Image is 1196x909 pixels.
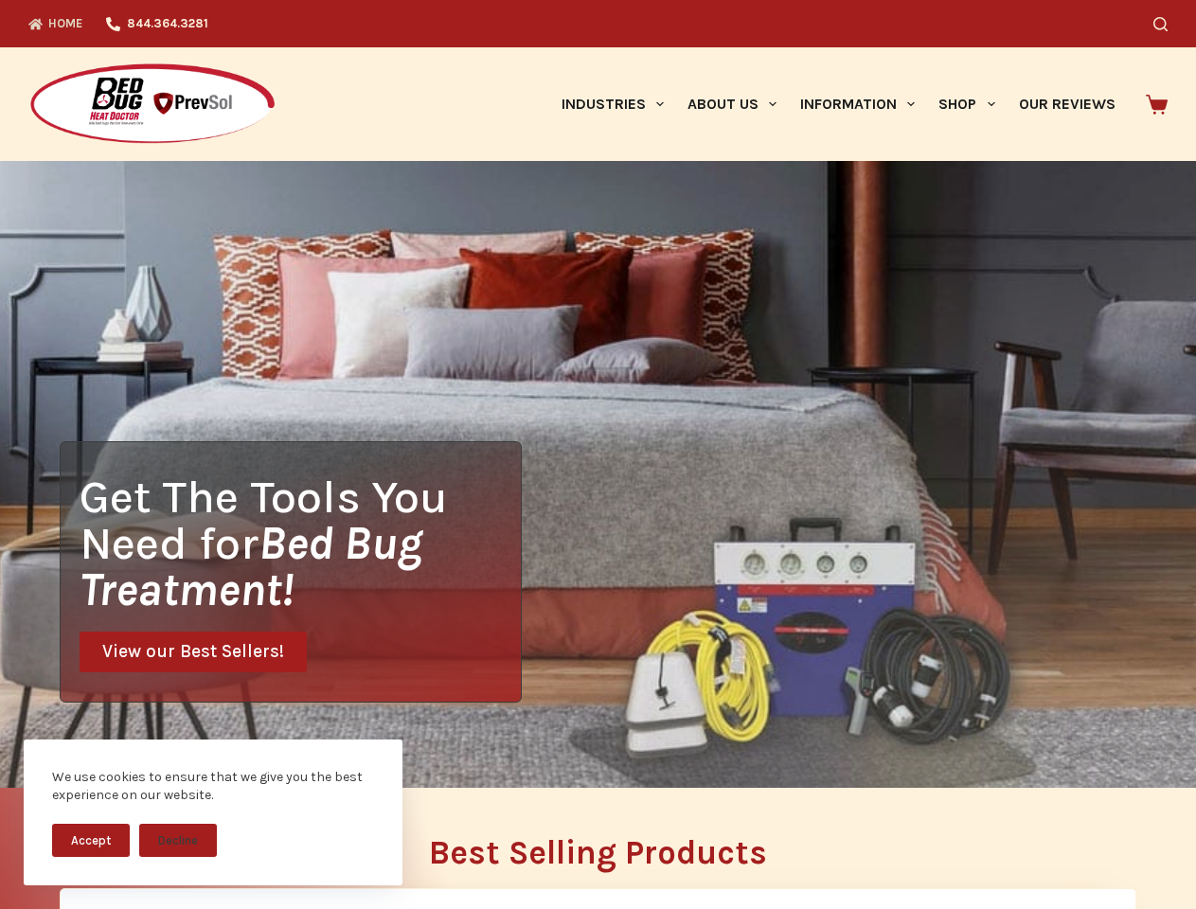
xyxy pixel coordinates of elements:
[80,516,422,616] i: Bed Bug Treatment!
[102,643,284,661] span: View our Best Sellers!
[52,824,130,857] button: Accept
[1007,47,1127,161] a: Our Reviews
[927,47,1007,161] a: Shop
[80,632,307,672] a: View our Best Sellers!
[1153,17,1168,31] button: Search
[675,47,788,161] a: About Us
[60,836,1136,869] h2: Best Selling Products
[52,768,374,805] div: We use cookies to ensure that we give you the best experience on our website.
[139,824,217,857] button: Decline
[549,47,1127,161] nav: Primary
[28,62,277,147] img: Prevsol/Bed Bug Heat Doctor
[80,473,521,613] h1: Get The Tools You Need for
[549,47,675,161] a: Industries
[789,47,927,161] a: Information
